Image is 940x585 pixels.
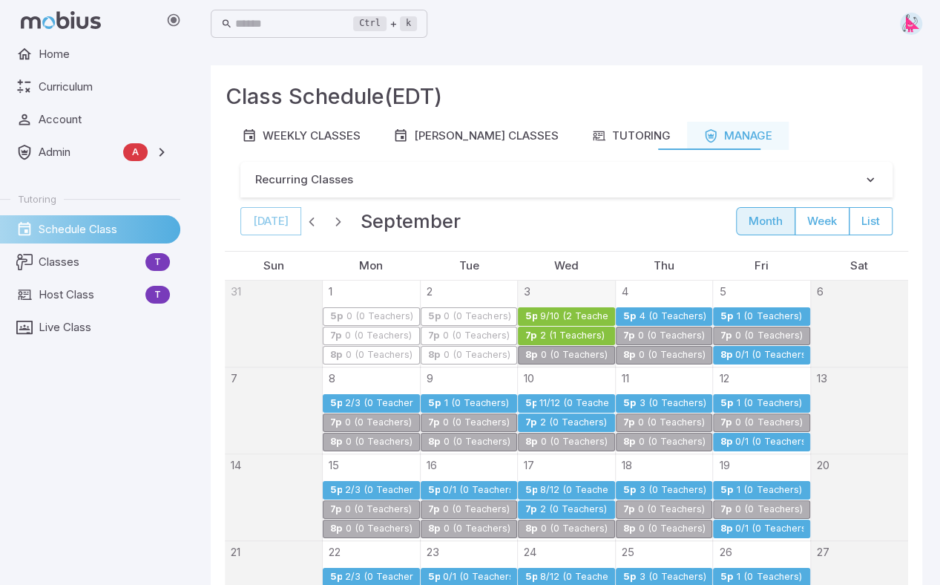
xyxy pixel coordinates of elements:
div: 0 (0 Teachers) [638,350,706,361]
span: Host Class [39,287,139,303]
a: September 22, 2025 [323,541,341,561]
div: 0/1 (0 Teachers) [734,523,803,535]
a: September 13, 2025 [811,367,827,387]
div: 0/1 (0 Teachers) [442,572,510,583]
td: August 31, 2025 [225,281,323,367]
div: 0 (0 Teachers) [442,504,510,515]
td: September 8, 2025 [323,367,421,454]
div: 0 (0 Teachers) [443,311,510,322]
a: September 11, 2025 [616,367,629,387]
div: 5p [329,485,342,496]
div: 5p [329,398,342,409]
div: 0 (0 Teachers) [734,504,803,515]
div: 8p [720,523,732,535]
td: September 6, 2025 [810,281,908,367]
a: September 20, 2025 [811,454,829,474]
div: 0 (0 Teachers) [637,504,706,515]
div: Weekly Classes [242,128,361,144]
div: 8p [720,437,732,448]
span: A [123,145,148,160]
div: 7p [720,330,732,341]
a: Sunday [257,252,290,280]
div: 0 (0 Teachers) [442,417,510,428]
div: 0 (0 Teachers) [346,311,413,322]
div: 2 (0 Teachers) [539,504,608,515]
div: 8p [329,350,343,361]
td: September 20, 2025 [810,454,908,540]
a: September 24, 2025 [518,541,536,561]
span: Home [39,46,170,62]
button: Recurring Classes [240,162,893,197]
a: Tuesday [453,252,484,280]
td: September 17, 2025 [518,454,616,540]
a: September 26, 2025 [713,541,732,561]
div: 7p [622,504,635,515]
div: 0 (0 Teachers) [540,523,608,535]
button: Previous month [301,211,322,232]
div: 3 (0 Teachers) [639,572,706,583]
h2: September [361,206,461,236]
div: 0 (0 Teachers) [540,437,608,448]
div: 5p [329,572,342,583]
td: September 19, 2025 [713,454,811,540]
div: 8p [525,437,538,448]
div: 8p [329,523,343,535]
span: Account [39,111,170,128]
div: 2 (1 Teachers) [539,330,605,341]
kbd: Ctrl [353,16,387,31]
div: 7p [329,417,342,428]
div: 0 (0 Teachers) [734,417,803,428]
div: 0 (0 Teachers) [734,330,803,341]
td: September 14, 2025 [225,454,323,540]
img: right-triangle.svg [900,13,922,35]
td: September 11, 2025 [615,367,713,454]
div: 0 (0 Teachers) [344,330,413,341]
div: 1 (0 Teachers) [736,311,802,322]
a: Thursday [648,252,680,280]
div: [PERSON_NAME] Classes [393,128,559,144]
div: 2 (0 Teachers) [539,417,608,428]
div: 7p [720,417,732,428]
div: 3 (0 Teachers) [639,485,706,496]
h3: Class Schedule (EDT) [226,80,442,113]
div: 7p [329,504,342,515]
span: Admin [39,144,117,160]
div: 2/3 (0 Teachers) [344,398,413,409]
div: 5p [622,398,637,409]
a: September 5, 2025 [713,281,726,300]
div: 8p [427,523,441,535]
div: 8/12 (0 Teachers) [539,485,608,496]
div: 4 (0 Teachers) [639,311,706,322]
a: September 8, 2025 [323,367,335,387]
div: 7p [622,330,635,341]
span: Schedule Class [39,221,170,238]
div: 2/3 (0 Teachers) [344,485,413,496]
div: 5p [427,398,441,409]
td: September 5, 2025 [713,281,811,367]
div: 8p [329,437,343,448]
span: Tutoring [18,192,56,206]
a: September 27, 2025 [811,541,829,561]
div: 0 (0 Teachers) [443,437,511,448]
a: September 23, 2025 [421,541,439,561]
button: month [736,207,795,235]
td: September 15, 2025 [323,454,421,540]
a: September 10, 2025 [518,367,534,387]
a: September 3, 2025 [518,281,530,300]
div: 5p [427,485,440,496]
div: 5p [720,485,734,496]
div: 5p [525,311,536,322]
td: September 10, 2025 [518,367,616,454]
td: September 16, 2025 [420,454,518,540]
div: 7p [427,504,440,515]
div: 11/12 (0 Teachers) [539,398,608,409]
button: week [795,207,849,235]
div: Tutoring [591,128,671,144]
div: 0 (0 Teachers) [345,437,413,448]
a: September 21, 2025 [225,541,240,561]
a: Friday [749,252,775,280]
div: 0 (0 Teachers) [345,350,413,361]
div: 0 (0 Teachers) [443,350,511,361]
div: 8p [427,437,441,448]
a: Saturday [844,252,874,280]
